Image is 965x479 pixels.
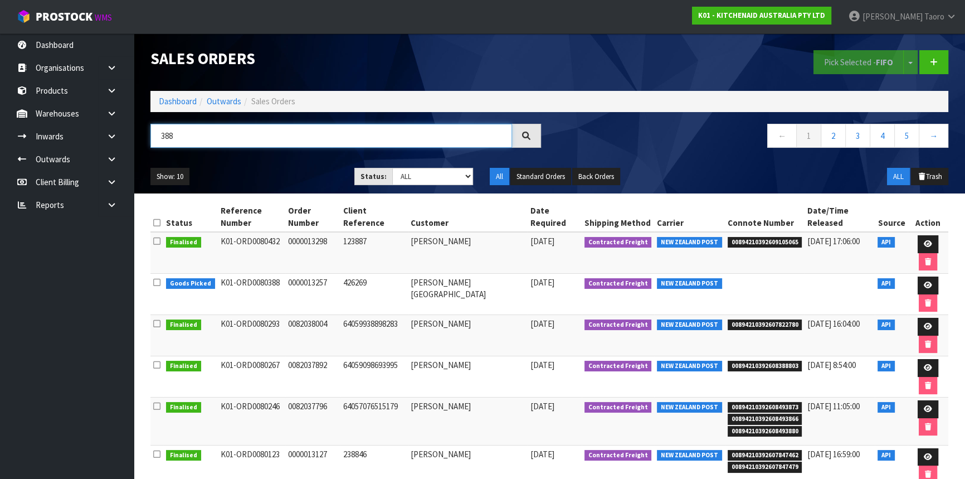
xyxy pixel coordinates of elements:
[285,315,340,356] td: 0082038004
[911,168,948,186] button: Trash
[878,320,895,331] span: API
[285,274,340,315] td: 0000013257
[894,124,919,148] a: 5
[807,449,860,459] span: [DATE] 16:59:00
[150,50,541,67] h1: Sales Orders
[218,202,286,232] th: Reference Number
[582,202,655,232] th: Shipping Method
[95,12,112,23] small: WMS
[530,236,554,246] span: [DATE]
[878,237,895,248] span: API
[166,402,201,413] span: Finalised
[530,360,554,370] span: [DATE]
[340,398,408,446] td: 64057076515179
[150,124,512,148] input: Search sales orders
[692,7,831,25] a: K01 - KITCHENAID AUSTRALIA PTY LTD
[728,450,802,461] span: 00894210392607847462
[218,232,286,274] td: K01-ORD0080432
[728,414,802,425] span: 00894210392608493866
[657,450,722,461] span: NEW ZEALAND POST
[218,274,286,315] td: K01-ORD0080388
[340,356,408,398] td: 64059098693995
[159,96,197,107] a: Dashboard
[163,202,218,232] th: Status
[166,278,215,289] span: Goods Picked
[584,320,652,331] span: Contracted Freight
[584,361,652,372] span: Contracted Freight
[36,9,92,24] span: ProStock
[924,11,944,22] span: Taoro
[558,124,948,151] nav: Page navigation
[845,124,870,148] a: 3
[166,361,201,372] span: Finalised
[728,237,802,248] span: 00894210392609105065
[767,124,797,148] a: ←
[285,202,340,232] th: Order Number
[285,398,340,446] td: 0082037796
[572,168,620,186] button: Back Orders
[728,320,802,331] span: 00894210392607822780
[584,278,652,289] span: Contracted Freight
[698,11,825,20] strong: K01 - KITCHENAID AUSTRALIA PTY LTD
[530,401,554,412] span: [DATE]
[878,361,895,372] span: API
[876,57,893,67] strong: FIFO
[584,450,652,461] span: Contracted Freight
[408,315,528,356] td: [PERSON_NAME]
[251,96,295,107] span: Sales Orders
[510,168,571,186] button: Standard Orders
[796,124,821,148] a: 1
[530,449,554,459] span: [DATE]
[728,426,802,437] span: 00894210392608493880
[150,168,189,186] button: Show: 10
[360,172,387,181] strong: Status:
[166,237,201,248] span: Finalised
[530,277,554,288] span: [DATE]
[875,202,908,232] th: Source
[805,202,875,232] th: Date/Time Released
[340,232,408,274] td: 123887
[919,124,948,148] a: →
[657,320,722,331] span: NEW ZEALAND POST
[657,278,722,289] span: NEW ZEALAND POST
[887,168,910,186] button: ALL
[166,320,201,331] span: Finalised
[654,202,725,232] th: Carrier
[17,9,31,23] img: cube-alt.png
[728,361,802,372] span: 00894210392608388803
[821,124,846,148] a: 2
[807,236,860,246] span: [DATE] 17:06:00
[862,11,923,22] span: [PERSON_NAME]
[408,398,528,446] td: [PERSON_NAME]
[408,202,528,232] th: Customer
[166,450,201,461] span: Finalised
[340,315,408,356] td: 64059938898283
[878,278,895,289] span: API
[218,398,286,446] td: K01-ORD0080246
[728,402,802,413] span: 00894210392608493873
[657,402,722,413] span: NEW ZEALAND POST
[285,232,340,274] td: 0000013298
[207,96,241,107] a: Outwards
[728,462,802,473] span: 00894210392607847479
[870,124,895,148] a: 4
[530,318,554,329] span: [DATE]
[807,401,860,412] span: [DATE] 11:05:00
[408,274,528,315] td: [PERSON_NAME] [GEOGRAPHIC_DATA]
[725,202,805,232] th: Connote Number
[807,360,856,370] span: [DATE] 8:54:00
[218,356,286,398] td: K01-ORD0080267
[813,50,904,74] button: Pick Selected -FIFO
[408,356,528,398] td: [PERSON_NAME]
[908,202,948,232] th: Action
[340,274,408,315] td: 426269
[340,202,408,232] th: Client Reference
[878,402,895,413] span: API
[490,168,509,186] button: All
[285,356,340,398] td: 0082037892
[657,237,722,248] span: NEW ZEALAND POST
[218,315,286,356] td: K01-ORD0080293
[807,318,860,329] span: [DATE] 16:04:00
[584,237,652,248] span: Contracted Freight
[528,202,582,232] th: Date Required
